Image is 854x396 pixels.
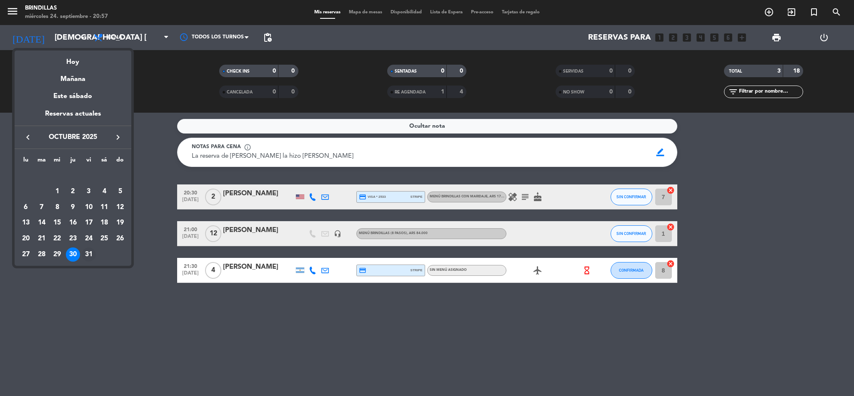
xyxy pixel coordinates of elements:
td: 16 de octubre de 2025 [65,215,81,231]
div: 12 [113,200,127,214]
div: 3 [82,184,96,199]
td: 20 de octubre de 2025 [18,231,34,247]
div: 5 [113,184,127,199]
div: 16 [66,216,80,230]
th: miércoles [49,155,65,168]
td: 19 de octubre de 2025 [112,215,128,231]
td: 12 de octubre de 2025 [112,199,128,215]
td: 1 de octubre de 2025 [49,184,65,199]
div: 26 [113,232,127,246]
i: keyboard_arrow_right [113,132,123,142]
td: 27 de octubre de 2025 [18,247,34,262]
div: 14 [35,216,49,230]
td: 17 de octubre de 2025 [81,215,97,231]
td: OCT. [18,168,128,184]
div: 17 [82,216,96,230]
td: 9 de octubre de 2025 [65,199,81,215]
div: Este sábado [15,85,131,108]
td: 31 de octubre de 2025 [81,247,97,262]
div: 28 [35,247,49,262]
td: 3 de octubre de 2025 [81,184,97,199]
div: 25 [97,232,111,246]
td: 14 de octubre de 2025 [34,215,50,231]
td: 18 de octubre de 2025 [97,215,113,231]
td: 26 de octubre de 2025 [112,231,128,247]
th: domingo [112,155,128,168]
td: 21 de octubre de 2025 [34,231,50,247]
td: 4 de octubre de 2025 [97,184,113,199]
div: 9 [66,200,80,214]
td: 5 de octubre de 2025 [112,184,128,199]
div: 18 [97,216,111,230]
div: 30 [66,247,80,262]
th: viernes [81,155,97,168]
div: 8 [50,200,64,214]
div: 6 [19,200,33,214]
div: 19 [113,216,127,230]
div: 21 [35,232,49,246]
div: 15 [50,216,64,230]
td: 8 de octubre de 2025 [49,199,65,215]
div: 22 [50,232,64,246]
div: 24 [82,232,96,246]
td: 11 de octubre de 2025 [97,199,113,215]
th: martes [34,155,50,168]
td: 30 de octubre de 2025 [65,247,81,262]
div: 20 [19,232,33,246]
th: sábado [97,155,113,168]
td: 7 de octubre de 2025 [34,199,50,215]
td: 6 de octubre de 2025 [18,199,34,215]
td: 15 de octubre de 2025 [49,215,65,231]
td: 23 de octubre de 2025 [65,231,81,247]
div: 2 [66,184,80,199]
th: jueves [65,155,81,168]
div: 10 [82,200,96,214]
button: keyboard_arrow_left [20,132,35,143]
td: 25 de octubre de 2025 [97,231,113,247]
div: 29 [50,247,64,262]
td: 29 de octubre de 2025 [49,247,65,262]
div: Mañana [15,68,131,85]
div: 23 [66,232,80,246]
div: 4 [97,184,111,199]
td: 24 de octubre de 2025 [81,231,97,247]
div: Hoy [15,50,131,68]
td: 13 de octubre de 2025 [18,215,34,231]
td: 2 de octubre de 2025 [65,184,81,199]
td: 22 de octubre de 2025 [49,231,65,247]
div: 11 [97,200,111,214]
div: 31 [82,247,96,262]
td: 10 de octubre de 2025 [81,199,97,215]
div: Reservas actuales [15,108,131,126]
i: keyboard_arrow_left [23,132,33,142]
div: 27 [19,247,33,262]
div: 13 [19,216,33,230]
button: keyboard_arrow_right [110,132,125,143]
span: octubre 2025 [35,132,110,143]
div: 7 [35,200,49,214]
th: lunes [18,155,34,168]
td: 28 de octubre de 2025 [34,247,50,262]
div: 1 [50,184,64,199]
